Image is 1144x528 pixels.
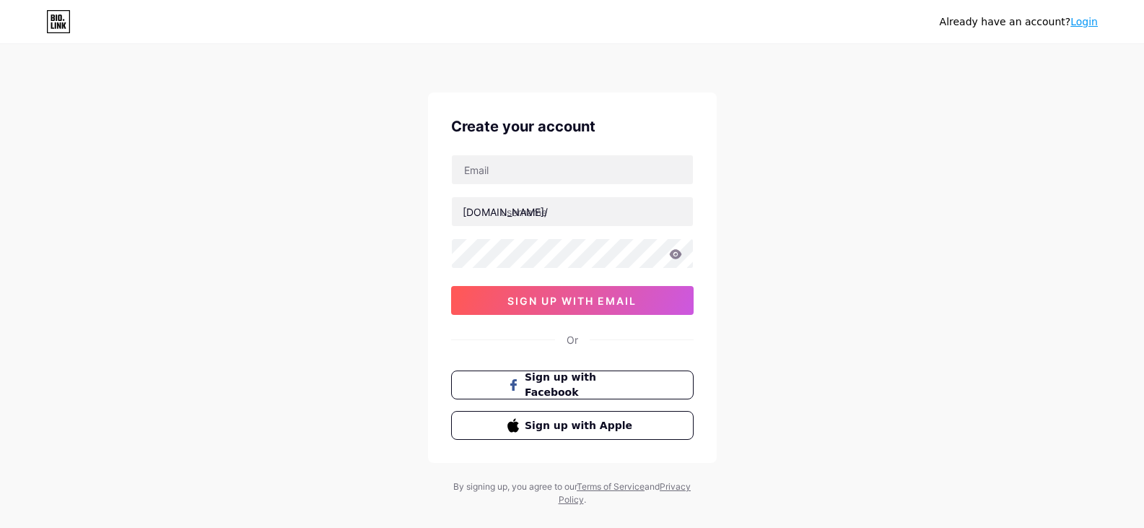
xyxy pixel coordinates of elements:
input: username [452,197,693,226]
button: Sign up with Apple [451,411,694,440]
span: Sign up with Apple [525,418,637,433]
div: Already have an account? [940,14,1098,30]
input: Email [452,155,693,184]
div: [DOMAIN_NAME]/ [463,204,548,220]
span: sign up with email [507,295,637,307]
a: Login [1070,16,1098,27]
span: Sign up with Facebook [525,370,637,400]
div: By signing up, you agree to our and . [450,480,695,506]
button: Sign up with Facebook [451,371,694,399]
div: Or [567,332,578,347]
div: Create your account [451,116,694,137]
button: sign up with email [451,286,694,315]
a: Terms of Service [577,481,645,492]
